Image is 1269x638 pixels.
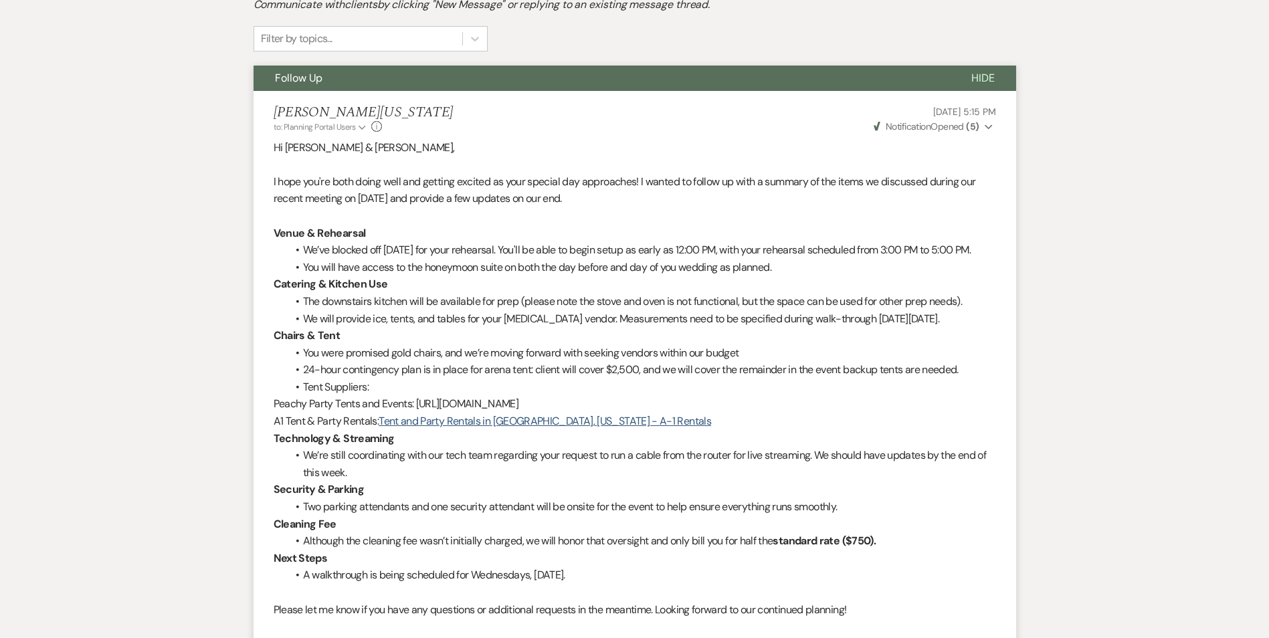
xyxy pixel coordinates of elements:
[874,120,979,132] span: Opened
[274,121,369,133] button: to: Planning Portal Users
[950,66,1016,91] button: Hide
[274,414,379,428] span: A1 Tent & Party Rentals:
[971,71,995,85] span: Hide
[287,532,996,550] li: Although the cleaning fee wasn’t initially charged, we will honor that oversight and only bill yo...
[379,414,711,428] a: Tent and Party Rentals in [GEOGRAPHIC_DATA], [US_STATE] - A-1 Rentals
[261,31,332,47] div: Filter by topics...
[287,379,996,396] li: Tent Suppliers:
[287,498,996,516] li: Two parking attendants and one security attendant will be onsite for the event to help ensure eve...
[274,139,996,156] p: Hi [PERSON_NAME] & [PERSON_NAME],
[274,431,395,445] strong: Technology & Streaming
[274,173,996,207] p: I hope you're both doing well and getting excited as your special day approaches! I wanted to fol...
[274,482,364,496] strong: Security & Parking
[274,277,388,291] strong: Catering & Kitchen Use
[287,361,996,379] li: 24-hour contingency plan is in place for arena tent: client will cover $2,500, and we will cover ...
[274,601,996,619] p: Please let me know if you have any questions or additional requests in the meantime. Looking forw...
[287,293,996,310] li: The downstairs kitchen will be available for prep (please note the stove and oven is not function...
[287,447,996,481] li: We’re still coordinating with our tech team regarding your request to run a cable from the router...
[287,344,996,362] li: You were promised gold chairs, and we’re moving forward with seeking vendors within our budget
[274,122,356,132] span: to: Planning Portal Users
[254,66,950,91] button: Follow Up
[274,328,340,342] strong: Chairs & Tent
[274,397,519,411] span: Peachy Party Tents and Events: [URL][DOMAIN_NAME]
[872,120,996,134] button: NotificationOpened (5)
[274,551,328,565] strong: Next Steps
[274,517,336,531] strong: Cleaning Fee
[933,106,995,118] span: [DATE] 5:15 PM
[773,534,876,548] strong: standard rate ($750).
[287,259,996,276] li: You will have access to the honeymoon suite on both the day before and day of you wedding as plan...
[287,566,996,584] li: A walkthrough is being scheduled for Wednesdays, [DATE].
[886,120,931,132] span: Notification
[274,226,366,240] strong: Venue & Rehearsal
[287,241,996,259] li: We’ve blocked off [DATE] for your rehearsal. You'll be able to begin setup as early as 12:00 PM, ...
[966,120,979,132] strong: ( 5 )
[275,71,322,85] span: Follow Up
[287,310,996,328] li: We will provide ice, tents, and tables for your [MEDICAL_DATA] vendor. Measurements need to be sp...
[274,104,454,121] h5: [PERSON_NAME][US_STATE]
